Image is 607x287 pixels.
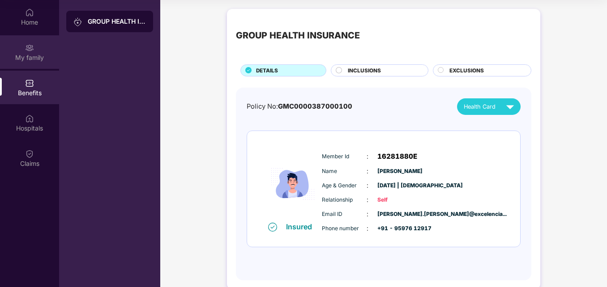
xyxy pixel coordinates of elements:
span: Relationship [322,196,367,204]
span: Self [377,196,422,204]
span: : [367,224,368,233]
img: icon [266,146,320,222]
img: svg+xml;base64,PHN2ZyB3aWR0aD0iMjAiIGhlaWdodD0iMjAiIHZpZXdCb3g9IjAgMCAyMCAyMCIgZmlsbD0ibm9uZSIgeG... [25,43,34,52]
span: [DATE] | [DEMOGRAPHIC_DATA] [377,181,422,190]
div: GROUP HEALTH INSURANCE [236,29,360,42]
span: : [367,209,368,219]
div: Insured [286,222,317,231]
div: GROUP HEALTH INSURANCE [88,17,146,26]
span: [PERSON_NAME].[PERSON_NAME]@excelencia... [377,210,422,219]
span: : [367,181,368,190]
span: : [367,166,368,176]
img: svg+xml;base64,PHN2ZyB4bWxucz0iaHR0cDovL3d3dy53My5vcmcvMjAwMC9zdmciIHdpZHRoPSIxNiIgaGVpZ2h0PSIxNi... [268,223,277,232]
span: Age & Gender [322,181,367,190]
span: [PERSON_NAME] [377,167,422,176]
span: Health Card [464,102,496,111]
img: svg+xml;base64,PHN2ZyB4bWxucz0iaHR0cDovL3d3dy53My5vcmcvMjAwMC9zdmciIHZpZXdCb3g9IjAgMCAyNCAyNCIgd2... [502,99,518,114]
span: 16281880E [377,151,417,162]
span: Email ID [322,210,367,219]
span: INCLUSIONS [348,67,381,75]
div: Policy No: [247,101,352,112]
span: Member Id [322,152,367,161]
img: svg+xml;base64,PHN2ZyBpZD0iSG9zcGl0YWxzIiB4bWxucz0iaHR0cDovL3d3dy53My5vcmcvMjAwMC9zdmciIHdpZHRoPS... [25,114,34,123]
img: svg+xml;base64,PHN2ZyB3aWR0aD0iMjAiIGhlaWdodD0iMjAiIHZpZXdCb3g9IjAgMCAyMCAyMCIgZmlsbD0ibm9uZSIgeG... [73,17,82,26]
span: EXCLUSIONS [449,67,484,75]
span: DETAILS [256,67,278,75]
span: Phone number [322,224,367,233]
button: Health Card [457,98,521,115]
img: svg+xml;base64,PHN2ZyBpZD0iQ2xhaW0iIHhtbG5zPSJodHRwOi8vd3d3LnczLm9yZy8yMDAwL3N2ZyIgd2lkdGg9IjIwIi... [25,149,34,158]
span: +91 - 95976 12917 [377,224,422,233]
span: : [367,152,368,161]
img: svg+xml;base64,PHN2ZyBpZD0iQmVuZWZpdHMiIHhtbG5zPSJodHRwOi8vd3d3LnczLm9yZy8yMDAwL3N2ZyIgd2lkdGg9Ij... [25,79,34,88]
span: : [367,195,368,205]
img: svg+xml;base64,PHN2ZyBpZD0iSG9tZSIgeG1sbnM9Imh0dHA6Ly93d3cudzMub3JnLzIwMDAvc3ZnIiB3aWR0aD0iMjAiIG... [25,8,34,17]
span: GMC0000387000100 [278,102,352,110]
span: Name [322,167,367,176]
